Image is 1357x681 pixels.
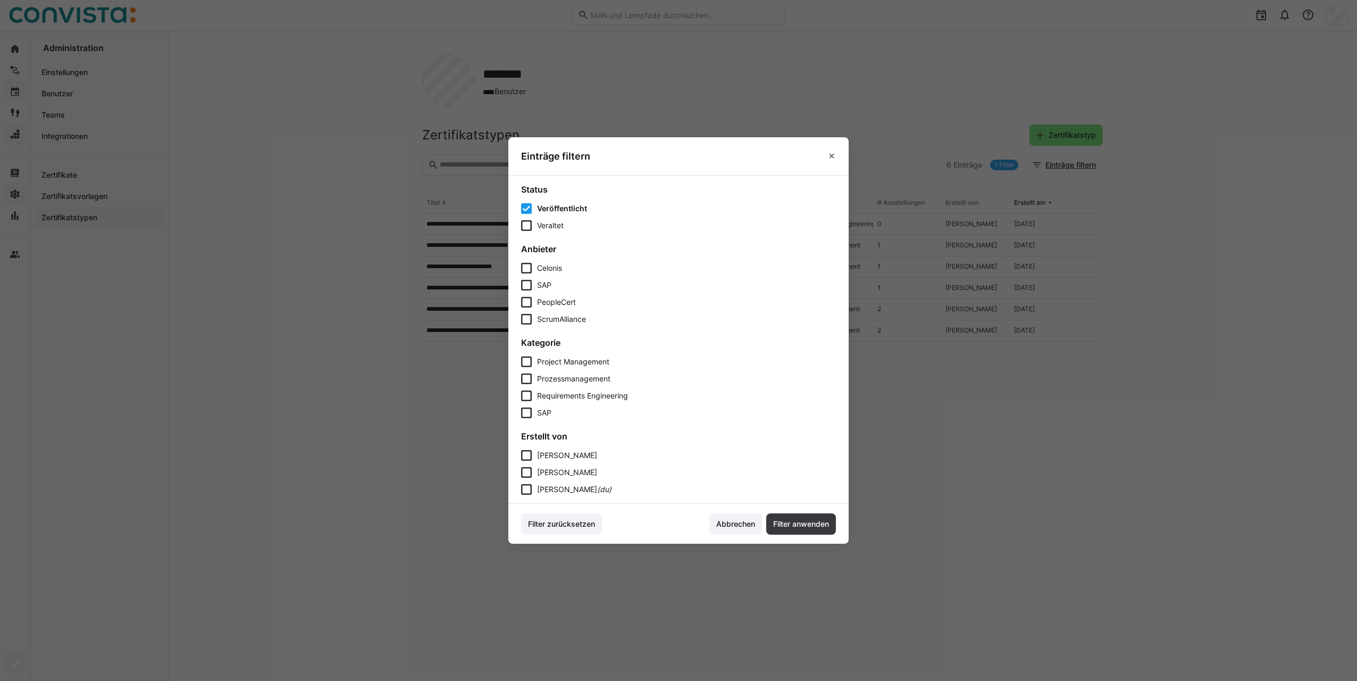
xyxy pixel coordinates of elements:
[537,391,628,401] span: Requirements Engineering
[521,150,590,162] h3: Einträge filtern
[772,519,831,529] span: Filter anwenden
[715,519,757,529] span: Abbrechen
[537,297,576,308] span: PeopleCert
[537,314,586,325] span: ScrumAlliance
[537,373,610,384] span: Prozessmanagement
[537,280,551,290] span: SAP
[537,485,597,494] span: [PERSON_NAME]
[537,203,587,214] span: Veröffentlicht
[521,184,836,195] h4: Status
[526,519,597,529] span: Filter zurücksetzen
[521,244,836,254] h4: Anbieter
[766,513,836,535] button: Filter anwenden
[521,431,836,442] h4: Erstellt von
[709,513,762,535] button: Abbrechen
[597,485,612,494] span: (du)
[537,408,551,418] span: SAP
[537,263,562,273] span: Celonis
[537,220,564,231] span: Veraltet
[537,451,597,460] span: [PERSON_NAME]
[537,356,609,367] span: Project Management
[537,468,597,477] span: [PERSON_NAME]
[521,513,602,535] button: Filter zurücksetzen
[521,337,836,348] h4: Kategorie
